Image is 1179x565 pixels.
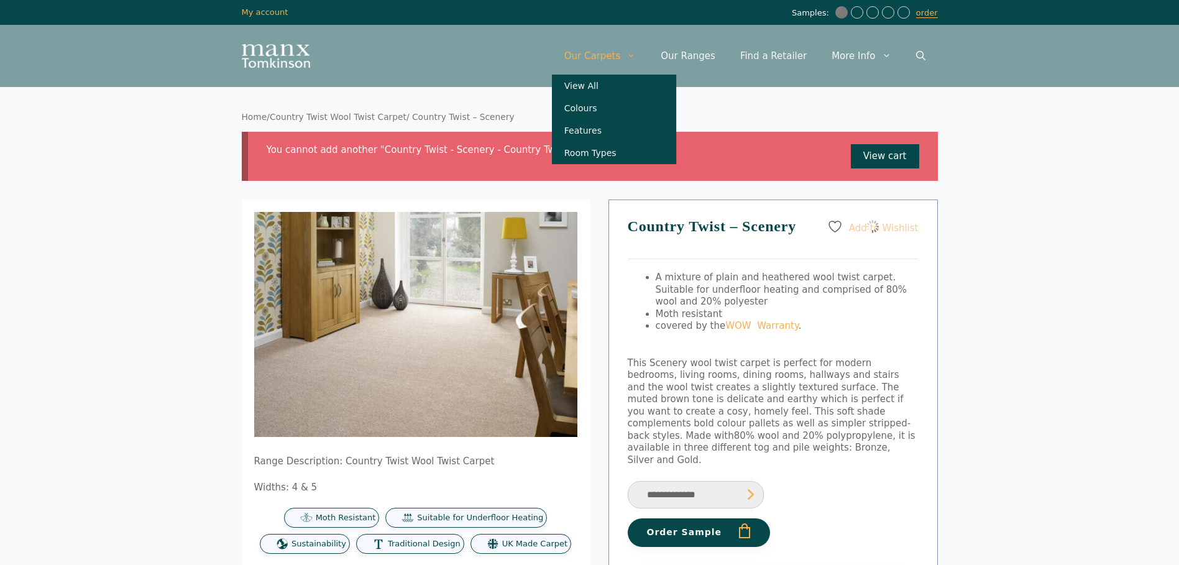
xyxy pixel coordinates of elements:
img: Country Twist - Scenery [835,6,848,19]
p: Range Description: Country Twist Wool Twist Carpet [254,456,577,468]
p: Widths: 4 & 5 [254,482,577,494]
a: WOW Warranty [725,320,798,331]
a: Our Carpets [552,37,649,75]
nav: Primary [552,37,938,75]
span: Sustainability [291,539,346,549]
button: Order Sample [628,518,770,547]
a: Our Ranges [648,37,728,75]
a: More Info [819,37,903,75]
li: You cannot add another "Country Twist - Scenery - Country Twist" to your cart. [267,144,919,157]
span: This Scenery wool twist carpet is perfect for modern bedrooms, living rooms, dining rooms, hallwa... [628,357,911,441]
a: Open Search Bar [904,37,938,75]
span: A mixture of plain and heathered wool twist carpet. Suitable for underfloor heating and comprised... [656,272,907,307]
span: Add to Wishlist [849,223,919,234]
img: Manx Tomkinson [242,44,310,68]
a: order [916,8,938,18]
span: Suitable for Underfloor Heating [417,513,543,523]
a: View All [552,75,676,97]
span: Moth resistant [656,308,723,319]
nav: Breadcrumb [242,112,938,123]
a: Add to Wishlist [827,219,918,234]
span: UK Made Carpet [502,539,567,549]
a: Room Types [552,142,676,164]
span: Traditional Design [388,539,461,549]
a: Country Twist Wool Twist Carpet [270,112,406,122]
a: My account [242,7,288,17]
span: 80% wool and 20% polypropylene, it is available in three different tog and pile weights: Bronze, ... [628,430,915,466]
li: covered by the . [656,320,919,333]
a: Find a Retailer [728,37,819,75]
a: Home [242,112,267,122]
span: Samples: [792,8,832,19]
a: Features [552,119,676,142]
h1: Country Twist – Scenery [628,219,919,259]
span: Moth Resistant [316,513,376,523]
a: Colours [552,97,676,119]
a: View cart [851,144,919,169]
